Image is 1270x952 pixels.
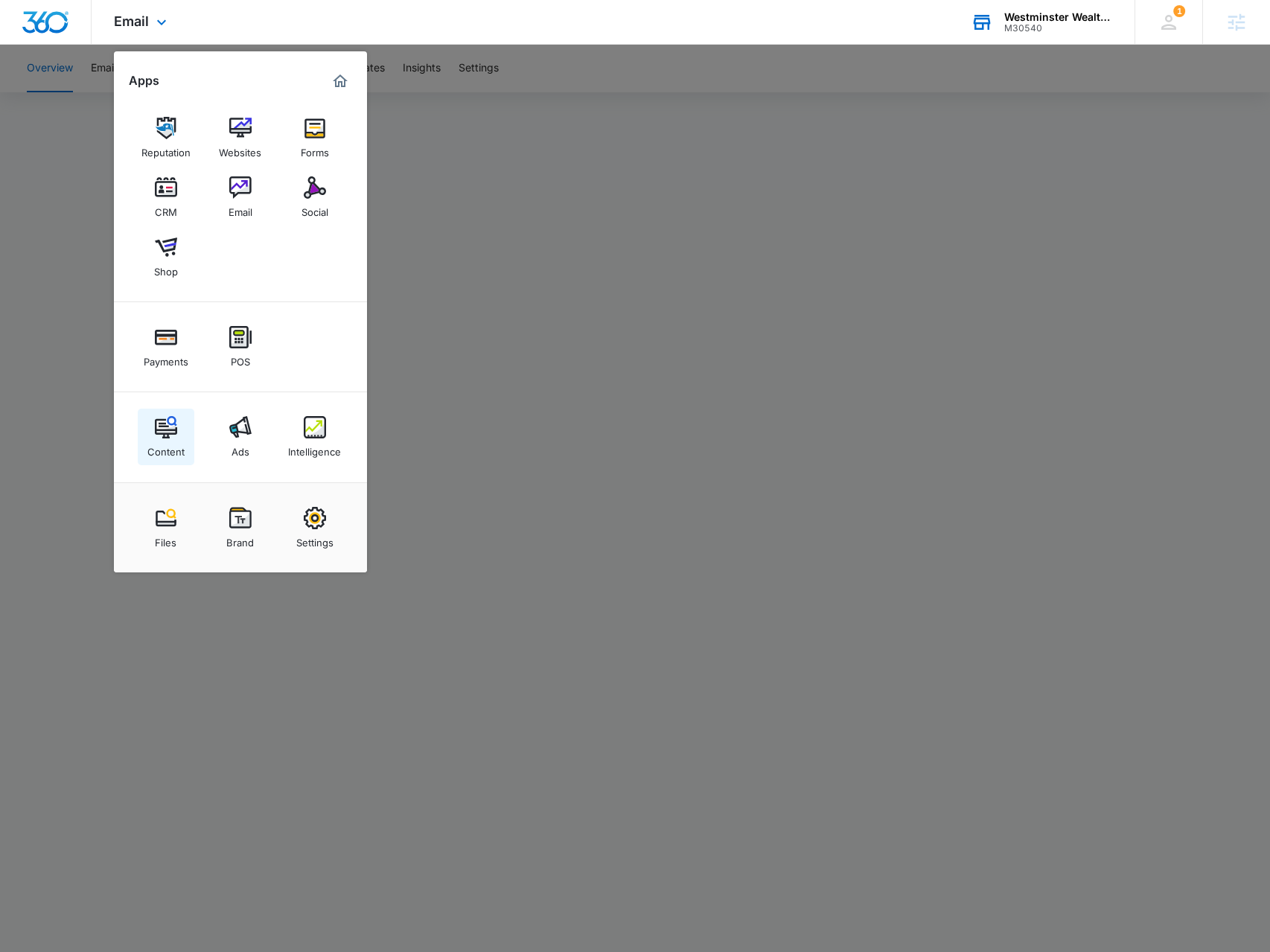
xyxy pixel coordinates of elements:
[1004,23,1113,33] div: account id
[328,69,352,93] a: Marketing 360® Dashboard
[138,319,194,375] a: Payments
[212,409,269,465] a: Ads
[1173,5,1185,17] div: notifications count
[219,139,261,159] div: Websites
[138,229,194,285] a: Shop
[138,109,194,166] a: Reputation
[296,529,334,549] div: Settings
[141,139,191,159] div: Reputation
[301,139,329,159] div: Forms
[226,529,254,549] div: Brand
[1004,11,1113,23] div: account name
[301,199,328,218] div: Social
[212,499,269,556] a: Brand
[232,438,249,458] div: Ads
[212,109,269,166] a: Websites
[155,199,177,218] div: CRM
[212,169,269,226] a: Email
[229,199,252,218] div: Email
[231,348,250,368] div: POS
[154,258,178,278] div: Shop
[144,348,188,368] div: Payments
[114,13,149,29] span: Email
[129,74,159,88] h2: Apps
[138,169,194,226] a: CRM
[138,499,194,556] a: Files
[287,109,343,166] a: Forms
[287,499,343,556] a: Settings
[147,438,185,458] div: Content
[287,409,343,465] a: Intelligence
[288,438,341,458] div: Intelligence
[138,409,194,465] a: Content
[155,529,176,549] div: Files
[212,319,269,375] a: POS
[287,169,343,226] a: Social
[1173,5,1185,17] span: 1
